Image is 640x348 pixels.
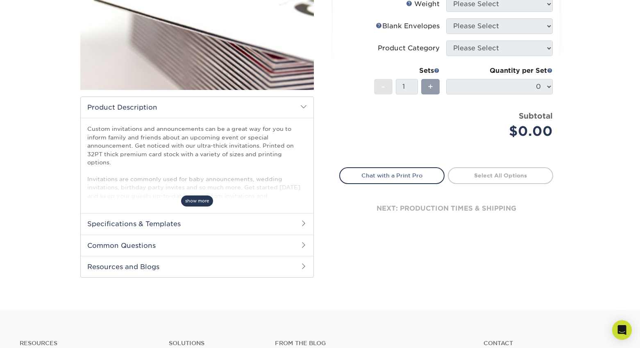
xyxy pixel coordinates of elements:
[81,256,313,277] h2: Resources and Blogs
[448,167,553,184] a: Select All Options
[428,81,433,93] span: +
[81,235,313,256] h2: Common Questions
[275,340,461,347] h4: From the Blog
[483,340,620,347] a: Contact
[612,320,632,340] div: Open Intercom Messenger
[339,184,553,233] div: next: production times & shipping
[339,167,445,184] a: Chat with a Print Pro
[452,121,553,141] div: $0.00
[81,213,313,234] h2: Specifications & Templates
[378,43,440,53] div: Product Category
[87,125,307,233] p: Custom invitations and announcements can be a great way for you to inform family and friends abou...
[519,111,553,120] strong: Subtotal
[81,97,313,118] h2: Product Description
[374,66,440,76] div: Sets
[181,195,213,207] span: show more
[446,66,553,76] div: Quantity per Set
[376,21,440,31] div: Blank Envelopes
[381,81,385,93] span: -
